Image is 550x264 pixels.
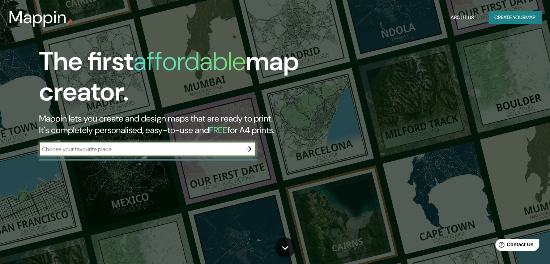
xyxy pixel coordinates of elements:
[133,44,246,78] h1: affordable
[9,7,67,27] h3: Mappin
[448,11,477,24] button: About Us
[67,19,73,25] img: mappin-pin
[39,113,314,136] h2: Mappin lets you create and design maps that are ready to print. It's completely personalised, eas...
[486,236,542,256] iframe: Help widget launcher
[209,124,227,136] h5: FREE
[39,145,242,153] input: Choose your favourite place
[489,11,541,24] button: Create yourmap
[39,46,314,113] h1: The first map creator.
